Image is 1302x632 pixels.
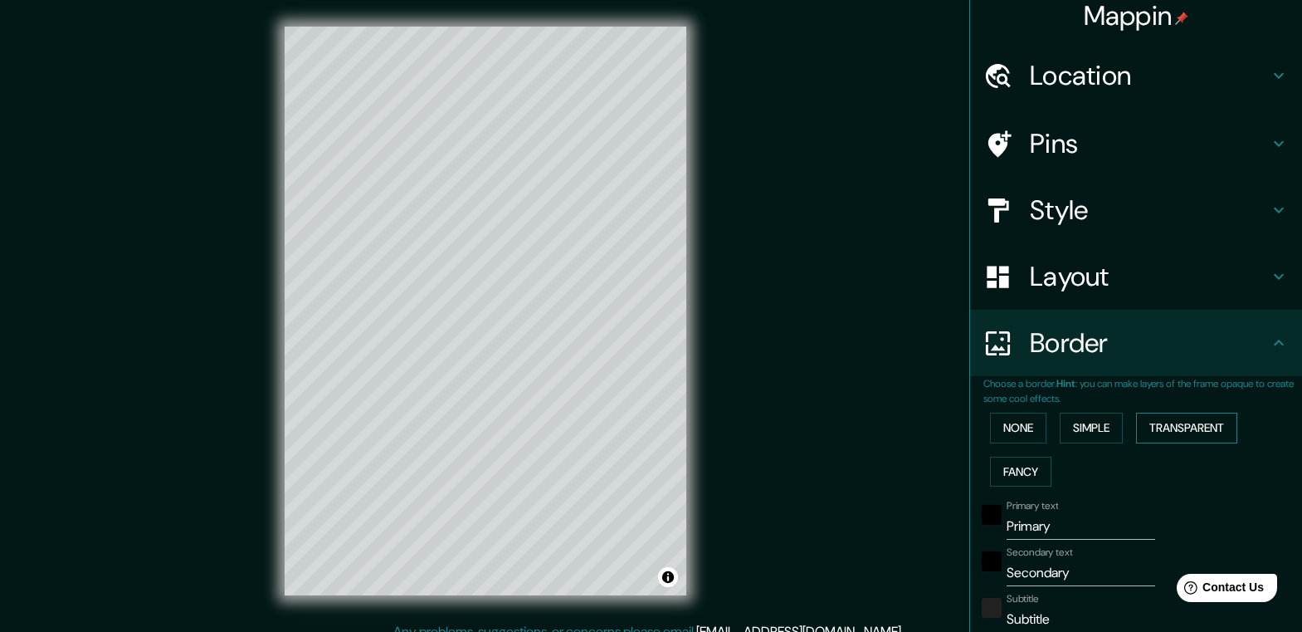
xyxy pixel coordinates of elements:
b: Hint [1056,377,1075,390]
div: Pins [970,110,1302,177]
button: black [982,505,1002,525]
button: Fancy [990,457,1051,487]
button: color-222222 [982,598,1002,618]
p: Choose a border. : you can make layers of the frame opaque to create some cool effects. [983,376,1302,406]
button: black [982,551,1002,571]
h4: Location [1030,59,1269,92]
label: Primary text [1007,499,1058,513]
label: Subtitle [1007,592,1039,606]
h4: Layout [1030,260,1269,293]
button: Transparent [1136,413,1237,443]
div: Style [970,177,1302,243]
h4: Border [1030,326,1269,360]
label: Secondary text [1007,546,1073,560]
h4: Pins [1030,127,1269,160]
iframe: Help widget launcher [1154,567,1284,614]
h4: Style [1030,194,1269,227]
div: Layout [970,243,1302,310]
div: Border [970,310,1302,376]
button: Simple [1060,413,1123,443]
img: pin-icon.png [1175,12,1188,25]
div: Location [970,42,1302,109]
button: None [990,413,1046,443]
button: Toggle attribution [658,567,678,587]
